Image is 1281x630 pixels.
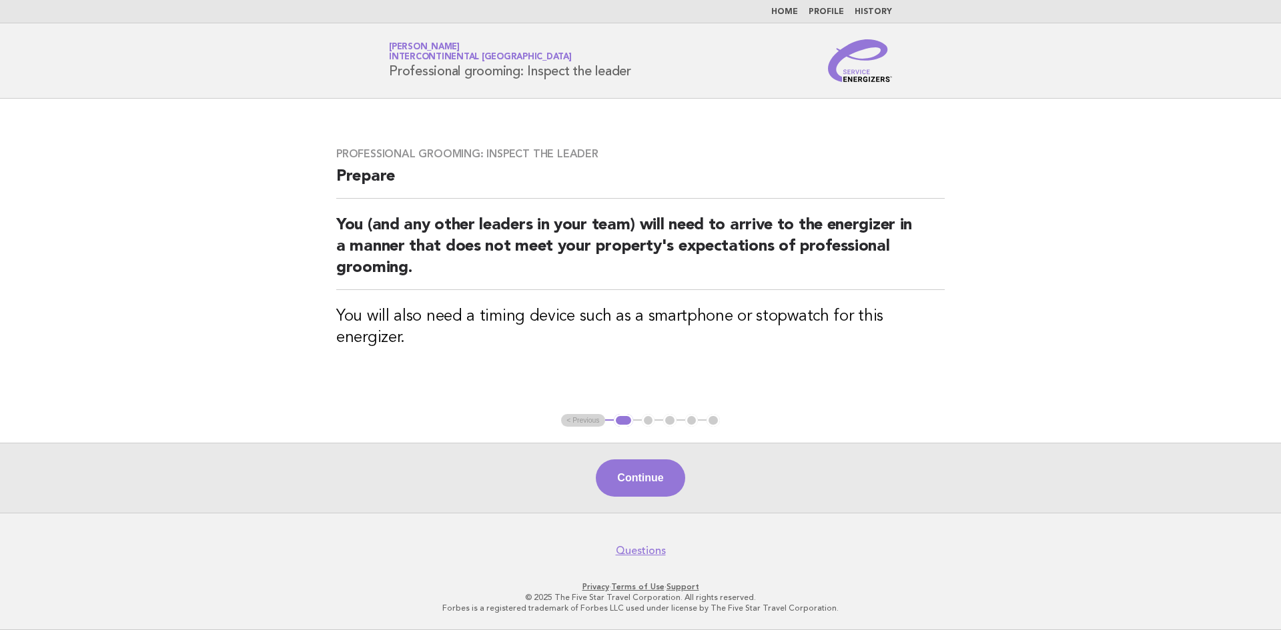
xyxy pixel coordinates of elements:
p: · · [232,581,1049,592]
a: Home [771,8,798,16]
p: © 2025 The Five Star Travel Corporation. All rights reserved. [232,592,1049,603]
h2: Prepare [336,166,945,199]
a: Profile [809,8,844,16]
a: Terms of Use [611,582,665,591]
a: Privacy [582,582,609,591]
h3: You will also need a timing device such as a smartphone or stopwatch for this energizer. [336,306,945,349]
button: 1 [614,414,633,427]
a: Support [667,582,699,591]
a: Questions [616,544,666,557]
button: Continue [596,459,685,497]
h1: Professional grooming: Inspect the leader [389,43,631,78]
a: History [855,8,892,16]
img: Service Energizers [828,39,892,82]
h3: Professional grooming: Inspect the leader [336,147,945,161]
h2: You (and any other leaders in your team) will need to arrive to the energizer in a manner that do... [336,215,945,290]
p: Forbes is a registered trademark of Forbes LLC used under license by The Five Star Travel Corpora... [232,603,1049,613]
span: InterContinental [GEOGRAPHIC_DATA] [389,53,572,62]
a: [PERSON_NAME]InterContinental [GEOGRAPHIC_DATA] [389,43,572,61]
